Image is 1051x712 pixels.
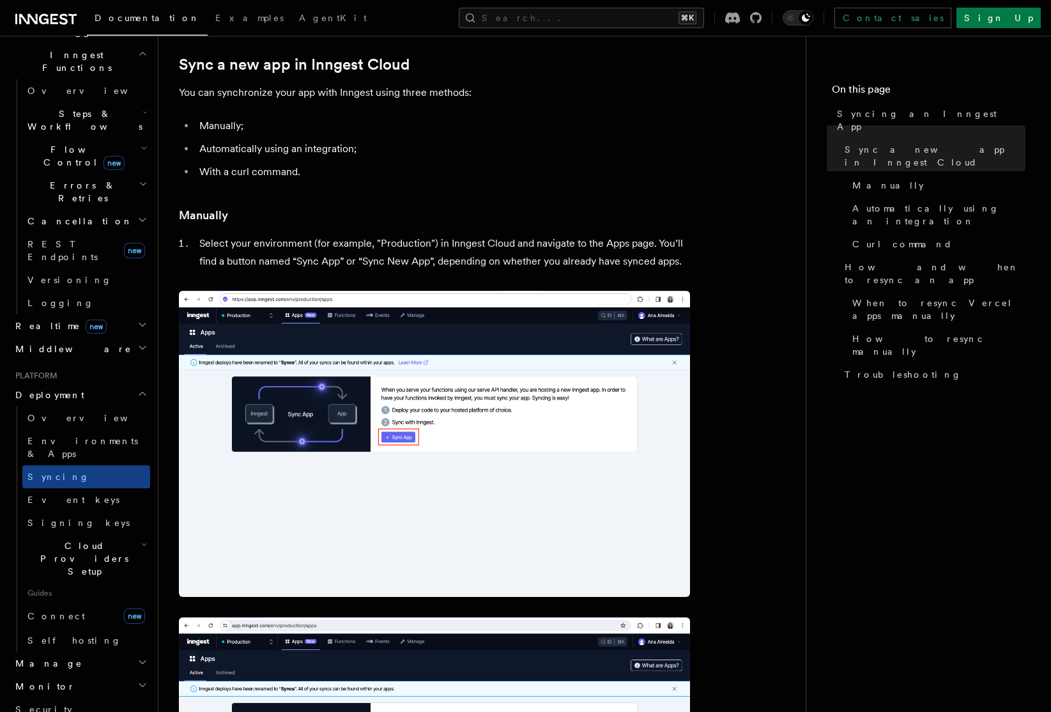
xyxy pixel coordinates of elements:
span: Flow Control [22,143,141,169]
a: Syncing [22,465,150,488]
span: Examples [215,13,284,23]
a: Automatically using an integration [847,197,1025,233]
button: Deployment [10,383,150,406]
button: Toggle dark mode [783,10,813,26]
button: Realtimenew [10,314,150,337]
a: Sign Up [956,8,1041,28]
span: Inngest Functions [10,49,138,74]
button: Steps & Workflows [22,102,150,138]
a: Sync a new app in Inngest Cloud [179,56,410,74]
span: Logging [27,298,94,308]
span: How to resync manually [852,332,1025,358]
span: Cancellation [22,215,133,228]
button: Middleware [10,337,150,360]
span: Signing keys [27,518,130,528]
span: Versioning [27,275,112,285]
span: Sync a new app in Inngest Cloud [845,143,1025,169]
a: How and when to resync an app [840,256,1025,291]
a: Sync a new app in Inngest Cloud [840,138,1025,174]
span: Syncing [27,472,89,482]
a: Overview [22,406,150,430]
span: Documentation [95,13,200,23]
span: Curl command [852,238,953,251]
a: Signing keys [22,511,150,534]
a: When to resync Vercel apps manually [847,291,1025,327]
a: Logging [22,291,150,314]
a: REST Endpointsnew [22,233,150,268]
button: Flow Controlnew [22,138,150,174]
a: Documentation [87,4,208,36]
a: Event keys [22,488,150,511]
button: Inngest Functions [10,43,150,79]
span: Middleware [10,343,132,355]
span: When to resync Vercel apps manually [852,297,1025,322]
a: Troubleshooting [840,363,1025,386]
span: new [124,608,145,624]
button: Manage [10,652,150,675]
span: Platform [10,371,58,381]
div: Deployment [10,406,150,652]
span: Syncing an Inngest App [837,107,1025,133]
span: How and when to resync an app [845,261,1025,286]
li: With a curl command. [196,163,690,181]
a: Connectnew [22,603,150,629]
span: Troubleshooting [845,368,962,381]
li: Select your environment (for example, "Production") in Inngest Cloud and navigate to the Apps pag... [196,235,690,270]
span: Errors & Retries [22,179,139,205]
span: REST Endpoints [27,239,98,262]
span: Cloud Providers Setup [22,539,141,578]
span: Monitor [10,680,75,693]
span: Automatically using an integration [852,202,1025,228]
a: AgentKit [291,4,374,35]
span: new [86,320,107,334]
kbd: ⌘K [679,12,696,24]
a: Syncing an Inngest App [832,102,1025,138]
a: Self hosting [22,629,150,652]
h4: On this page [832,82,1025,102]
a: Overview [22,79,150,102]
div: Inngest Functions [10,79,150,314]
a: Environments & Apps [22,430,150,465]
a: How to resync manually [847,327,1025,363]
span: new [104,156,125,170]
span: Manage [10,657,82,670]
button: Errors & Retries [22,174,150,210]
span: Environments & Apps [27,436,138,459]
span: Overview [27,413,159,423]
span: Guides [22,583,150,603]
button: Cancellation [22,210,150,233]
a: Curl command [847,233,1025,256]
button: Cloud Providers Setup [22,534,150,583]
li: Automatically using an integration; [196,140,690,158]
span: AgentKit [299,13,367,23]
a: Manually [847,174,1025,197]
img: Inngest Cloud screen with sync App button when you have no apps synced yet [179,291,690,597]
a: Manually [179,206,228,224]
span: Manually [852,179,924,192]
a: Examples [208,4,291,35]
span: Steps & Workflows [22,107,142,133]
span: Self hosting [27,635,121,646]
p: You can synchronize your app with Inngest using three methods: [179,84,690,102]
button: Search...⌘K [459,8,704,28]
a: Versioning [22,268,150,291]
span: Realtime [10,320,107,332]
li: Manually; [196,117,690,135]
span: new [124,243,145,258]
span: Event keys [27,495,119,505]
a: Contact sales [834,8,951,28]
span: Overview [27,86,159,96]
button: Monitor [10,675,150,698]
span: Deployment [10,389,84,401]
span: Connect [27,611,85,621]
